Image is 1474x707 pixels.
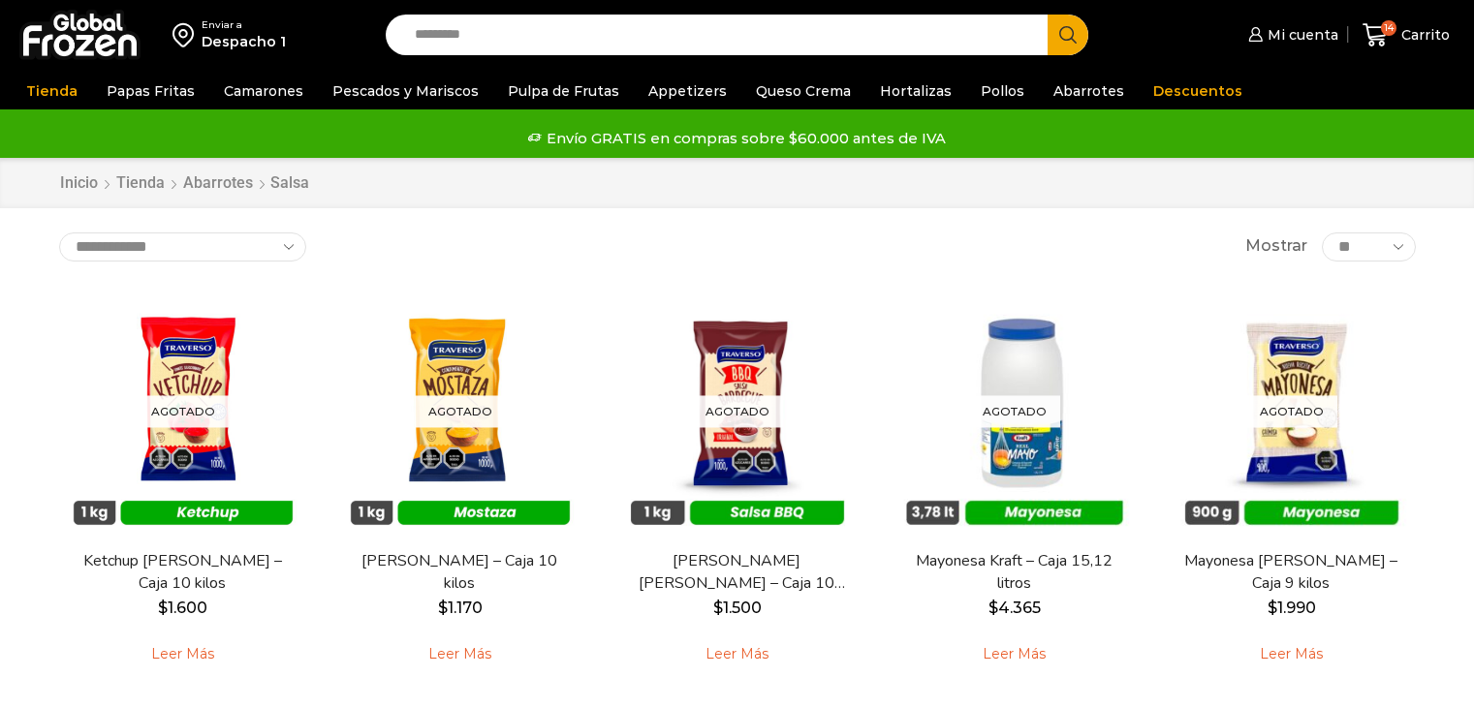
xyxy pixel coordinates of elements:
bdi: 1.170 [438,599,483,617]
a: Leé más sobre “Salsa Barbacue Traverso - Caja 10 kilos” [675,634,799,675]
a: Descuentos [1144,73,1252,109]
a: Pollos [971,73,1034,109]
bdi: 1.990 [1268,599,1316,617]
h1: Salsa [270,173,309,192]
a: Mi cuenta [1243,15,1338,54]
a: Papas Fritas [97,73,204,109]
select: Pedido de la tienda [59,232,306,261]
a: Ketchup [PERSON_NAME] – Caja 10 kilos [71,550,294,595]
a: Pescados y Mariscos [323,73,488,109]
span: $ [1268,599,1277,617]
a: Pulpa de Frutas [498,73,629,109]
a: Abarrotes [182,172,254,195]
nav: Breadcrumb [59,172,309,195]
span: Mostrar [1245,235,1307,258]
bdi: 1.500 [713,599,762,617]
a: Appetizers [639,73,737,109]
p: Agotado [1246,395,1337,427]
p: Agotado [969,395,1060,427]
a: Inicio [59,172,99,195]
a: Mayonesa [PERSON_NAME] – Caja 9 kilos [1179,550,1402,595]
span: $ [158,599,168,617]
div: Enviar a [202,18,286,32]
a: Queso Crema [746,73,861,109]
a: Hortalizas [870,73,961,109]
bdi: 4.365 [988,599,1041,617]
bdi: 1.600 [158,599,207,617]
a: Camarones [214,73,313,109]
p: Agotado [138,395,229,427]
a: Leé más sobre “Mayonesa Kraft - Caja 15,12 litros” [953,634,1076,675]
a: Abarrotes [1044,73,1134,109]
p: Agotado [692,395,783,427]
img: address-field-icon.svg [172,18,202,51]
a: Leé más sobre “Mayonesa Traverso - Caja 9 kilos” [1230,634,1353,675]
span: $ [438,599,448,617]
a: Mayonesa Kraft – Caja 15,12 litros [902,550,1125,595]
a: Leé más sobre “Mostaza Traverso - Caja 10 kilos” [398,634,521,675]
a: Tienda [115,172,166,195]
a: Leé más sobre “Ketchup Traverso - Caja 10 kilos” [121,634,244,675]
span: $ [988,599,998,617]
p: Agotado [415,395,506,427]
a: Tienda [16,73,87,109]
button: Search button [1048,15,1088,55]
span: Carrito [1396,25,1450,45]
span: $ [713,599,723,617]
a: [PERSON_NAME] – Caja 10 kilos [348,550,571,595]
a: 14 Carrito [1358,13,1455,58]
a: [PERSON_NAME] [PERSON_NAME] – Caja 10 kilos [625,550,848,595]
span: Mi cuenta [1263,25,1338,45]
div: Despacho 1 [202,32,286,51]
span: 14 [1381,20,1396,36]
